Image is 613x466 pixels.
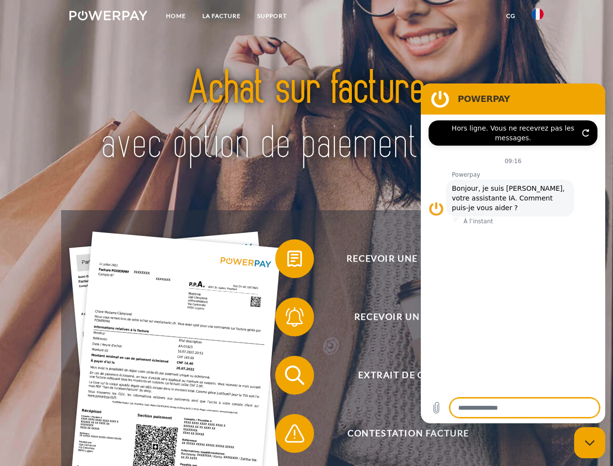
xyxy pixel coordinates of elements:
[282,305,307,329] img: qb_bell.svg
[282,247,307,271] img: qb_bill.svg
[498,7,524,25] a: CG
[158,7,194,25] a: Home
[194,7,249,25] a: LA FACTURE
[93,47,520,186] img: title-powerpay_fr.svg
[574,427,605,458] iframe: Bouton de lancement de la fenêtre de messagerie, conversation en cours
[275,239,528,278] button: Recevoir une facture ?
[282,363,307,387] img: qb_search.svg
[282,421,307,446] img: qb_warning.svg
[275,414,528,453] button: Contestation Facture
[421,83,605,423] iframe: Fenêtre de messagerie
[289,356,527,395] span: Extrait de compte
[532,8,544,20] img: fr
[289,298,527,336] span: Recevoir un rappel?
[275,356,528,395] button: Extrait de compte
[249,7,295,25] a: Support
[69,11,148,20] img: logo-powerpay-white.svg
[289,414,527,453] span: Contestation Facture
[289,239,527,278] span: Recevoir une facture ?
[275,298,528,336] button: Recevoir un rappel?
